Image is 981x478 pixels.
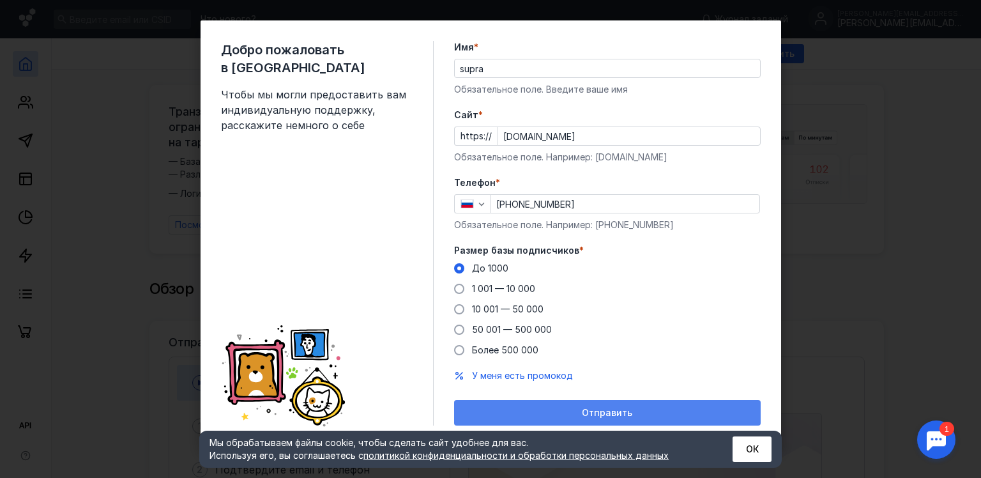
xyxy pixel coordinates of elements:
span: 10 001 — 50 000 [472,304,544,314]
span: 50 001 — 500 000 [472,324,552,335]
div: Обязательное поле. Например: [DOMAIN_NAME] [454,151,761,164]
span: Отправить [582,408,632,419]
div: Мы обрабатываем файлы cookie, чтобы сделать сайт удобнее для вас. Используя его, вы соглашаетесь c [209,436,701,462]
a: политикой конфиденциальности и обработки персональных данных [363,450,669,461]
span: Телефон [454,176,496,189]
button: ОК [733,436,772,462]
div: 1 [29,8,43,22]
span: 1 001 — 10 000 [472,283,535,294]
div: Обязательное поле. Введите ваше имя [454,83,761,96]
span: Имя [454,41,474,54]
button: У меня есть промокод [472,369,573,382]
span: Cайт [454,109,478,121]
span: Более 500 000 [472,344,538,355]
button: Отправить [454,400,761,426]
span: До 1000 [472,263,508,274]
span: Размер базы подписчиков [454,244,579,257]
span: У меня есть промокод [472,370,573,381]
span: Добро пожаловать в [GEOGRAPHIC_DATA] [221,41,413,77]
div: Обязательное поле. Например: [PHONE_NUMBER] [454,219,761,231]
span: Чтобы мы могли предоставить вам индивидуальную поддержку, расскажите немного о себе [221,87,413,133]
